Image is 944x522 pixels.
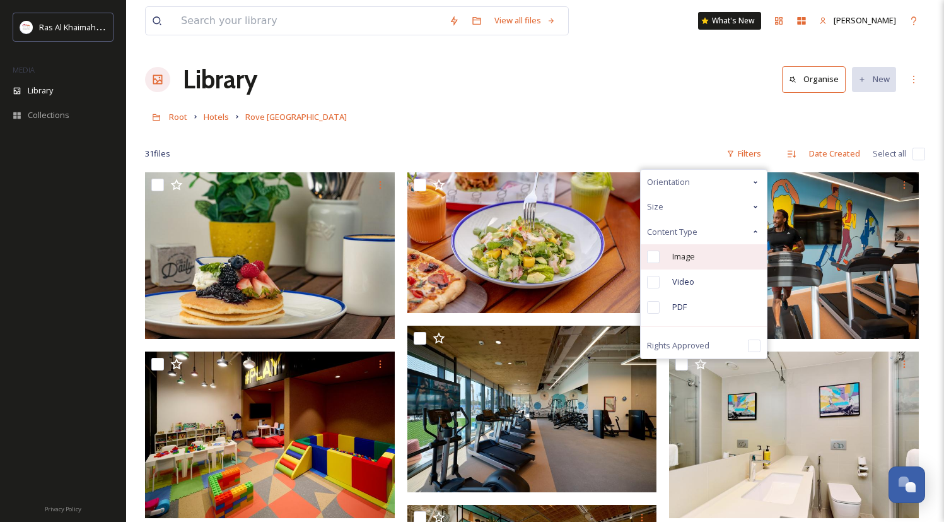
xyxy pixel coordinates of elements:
span: Orientation [647,176,690,188]
input: Search your library [175,7,443,35]
span: Privacy Policy [45,505,81,513]
a: Rove [GEOGRAPHIC_DATA] [245,109,347,124]
a: Root [169,109,187,124]
button: Open Chat [889,466,925,503]
button: New [852,67,896,92]
a: [PERSON_NAME] [813,8,902,33]
span: Video [672,276,694,288]
span: Rove [GEOGRAPHIC_DATA] [245,111,347,122]
a: Privacy Policy [45,501,81,516]
img: Rove Al Marjan Island (10).jpg [669,352,919,518]
span: Collections [28,109,69,121]
span: Hotels [204,111,229,122]
img: Rove Al Marjan Island (13).jpg [669,172,919,339]
span: Rights Approved [647,340,709,352]
img: Rove Al Marjan Island (12).jpg [145,352,395,518]
span: Select all [873,148,906,160]
span: Image [672,251,695,263]
div: Date Created [803,141,866,166]
div: Filters [720,141,767,166]
a: Hotels [204,109,229,124]
img: Rove Al Marjan Island (14).jpg [407,172,657,313]
span: PDF [672,301,687,313]
a: View all files [488,8,562,33]
a: What's New [698,12,761,30]
span: Content Type [647,226,697,238]
a: Library [183,61,257,98]
button: Organise [782,66,846,92]
img: Logo_RAKTDA_RGB-01.png [20,21,33,33]
span: 31 file s [145,148,170,160]
span: Root [169,111,187,122]
span: [PERSON_NAME] [834,15,896,26]
span: MEDIA [13,65,35,74]
span: Library [28,85,53,97]
span: Size [647,201,663,213]
img: Rove Al Marjan Island (15).jpg [145,172,395,339]
a: Organise [782,66,852,92]
span: Ras Al Khaimah Tourism Development Authority [39,21,218,33]
img: Rove Al Marjan Island (11).jpg [407,326,657,492]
